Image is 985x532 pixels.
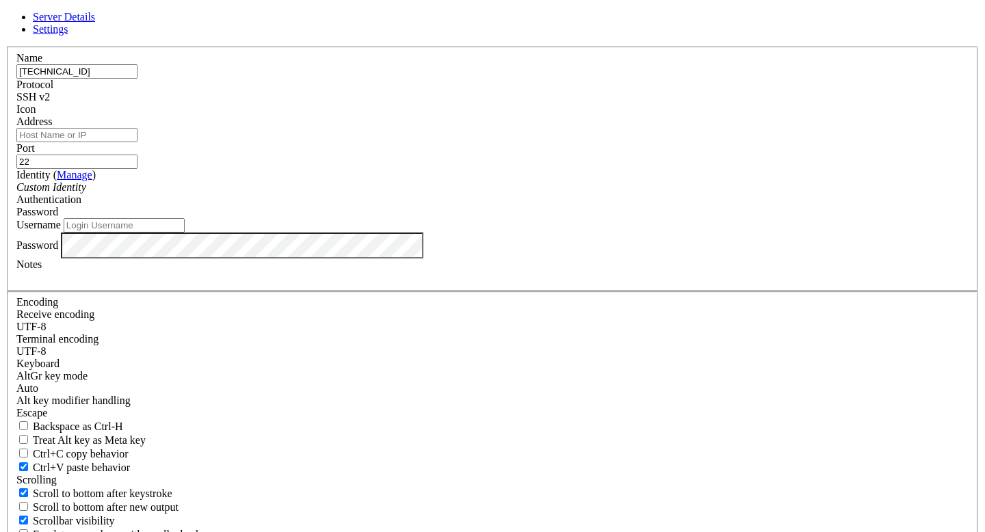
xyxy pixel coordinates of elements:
span: Scroll to bottom after new output [33,501,179,513]
input: Backspace as Ctrl-H [19,421,28,430]
label: Address [16,116,52,127]
label: Notes [16,258,42,270]
input: Port Number [16,155,137,169]
label: Controls how the Alt key is handled. Escape: Send an ESC prefix. 8-Bit: Add 128 to the typed char... [16,395,131,406]
div: Custom Identity [16,181,969,194]
label: Encoding [16,296,58,308]
label: Set the expected encoding for data received from the host. If the encodings do not match, visual ... [16,308,94,320]
label: Protocol [16,79,53,90]
label: Set the expected encoding for data received from the host. If the encodings do not match, visual ... [16,370,88,382]
input: Server Name [16,64,137,79]
span: Password [16,206,58,217]
span: Treat Alt key as Meta key [33,434,146,446]
a: Settings [33,23,68,35]
input: Login Username [64,218,185,232]
input: Scrollbar visibility [19,516,28,524]
label: Password [16,239,58,250]
input: Host Name or IP [16,128,137,142]
div: SSH v2 [16,91,969,103]
div: UTF-8 [16,321,969,333]
span: SSH v2 [16,91,50,103]
label: If true, the backspace should send BS ('\x08', aka ^H). Otherwise the backspace key should send '... [16,421,123,432]
input: Scroll to bottom after keystroke [19,488,28,497]
label: Port [16,142,35,154]
div: Password [16,206,969,218]
span: Backspace as Ctrl-H [33,421,123,432]
span: Auto [16,382,38,394]
span: Ctrl+V paste behavior [33,462,130,473]
label: Username [16,219,61,230]
label: Whether to scroll to the bottom on any keystroke. [16,488,172,499]
label: Ctrl+V pastes if true, sends ^V to host if false. Ctrl+Shift+V sends ^V to host if true, pastes i... [16,462,130,473]
label: The default terminal encoding. ISO-2022 enables character map translations (like graphics maps). ... [16,333,98,345]
label: Scrolling [16,474,57,486]
div: Auto [16,382,969,395]
input: Treat Alt key as Meta key [19,435,28,444]
label: Scroll to bottom after new output. [16,501,179,513]
a: Manage [57,169,92,181]
label: Authentication [16,194,81,205]
label: Whether the Alt key acts as a Meta key or as a distinct Alt key. [16,434,146,446]
span: Scrollbar visibility [33,515,115,527]
span: ( ) [53,169,96,181]
input: Scroll to bottom after new output [19,502,28,511]
input: Ctrl+V paste behavior [19,462,28,471]
span: Scroll to bottom after keystroke [33,488,172,499]
label: Icon [16,103,36,115]
div: Escape [16,407,969,419]
a: Server Details [33,11,95,23]
div: UTF-8 [16,345,969,358]
i: Custom Identity [16,181,86,193]
input: Ctrl+C copy behavior [19,449,28,457]
label: The vertical scrollbar mode. [16,515,115,527]
span: Escape [16,407,47,418]
span: UTF-8 [16,345,47,357]
label: Keyboard [16,358,60,369]
span: Ctrl+C copy behavior [33,448,129,460]
label: Ctrl-C copies if true, send ^C to host if false. Ctrl-Shift-C sends ^C to host if true, copies if... [16,448,129,460]
label: Name [16,52,42,64]
span: UTF-8 [16,321,47,332]
label: Identity [16,169,96,181]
